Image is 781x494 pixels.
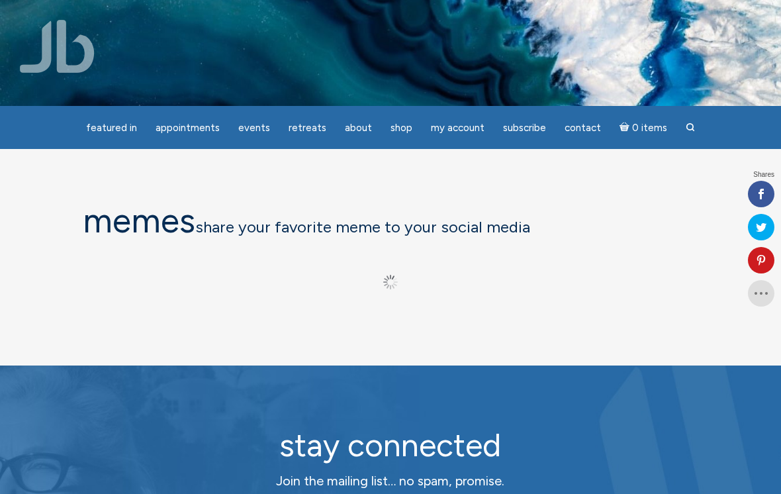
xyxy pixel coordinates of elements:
[383,115,420,141] a: Shop
[557,115,609,141] a: Contact
[86,122,137,134] span: featured in
[495,115,554,141] a: Subscribe
[78,115,145,141] a: featured in
[337,115,380,141] a: About
[83,202,698,246] h1: memes
[156,122,220,134] span: Appointments
[620,122,632,134] i: Cart
[503,122,546,134] span: Subscribe
[148,115,228,141] a: Appointments
[753,172,774,178] span: Shares
[632,123,667,133] span: 0 items
[281,115,334,141] a: Retreats
[354,268,428,296] button: Load More
[565,122,601,134] span: Contact
[20,20,95,73] img: Jamie Butler. The Everyday Medium
[612,114,675,141] a: Cart0 items
[345,122,372,134] span: About
[195,428,586,463] h2: stay connected
[230,115,278,141] a: Events
[195,217,530,236] span: share your favorite meme to your social media
[390,122,412,134] span: Shop
[238,122,270,134] span: Events
[195,471,586,491] p: Join the mailing list… no spam, promise.
[431,122,484,134] span: My Account
[289,122,326,134] span: Retreats
[423,115,492,141] a: My Account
